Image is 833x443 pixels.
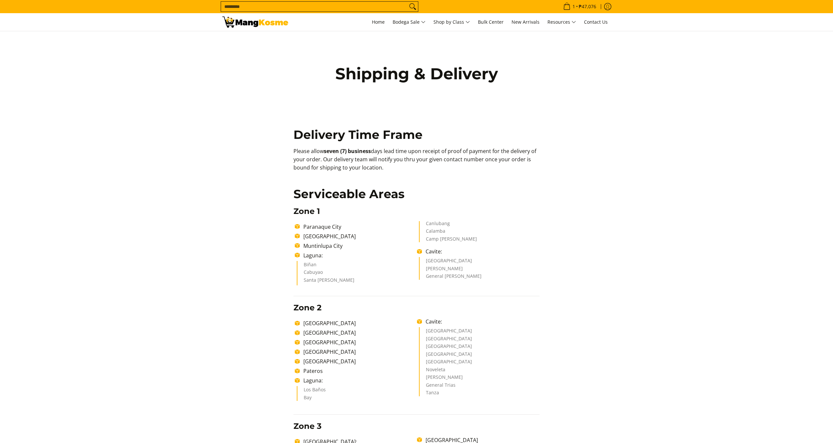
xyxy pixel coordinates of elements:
li: Biñan [304,262,411,270]
h1: Shipping & Delivery [321,64,512,84]
h3: Zone 1 [293,206,540,216]
span: Paranaque City [303,223,341,230]
li: Canlubang [426,221,533,229]
li: Tanza [426,390,533,396]
li: Bay [304,395,411,401]
a: Contact Us [581,13,611,31]
li: [PERSON_NAME] [426,266,533,274]
li: [GEOGRAPHIC_DATA] [426,359,533,367]
h3: Zone 2 [293,303,540,313]
li: Camp [PERSON_NAME] [426,237,533,243]
span: Shop by Class [433,18,470,26]
li: General [PERSON_NAME] [426,274,533,280]
li: [GEOGRAPHIC_DATA] [426,336,533,344]
li: Laguna: [300,251,417,259]
a: Shop by Class [430,13,473,31]
li: [GEOGRAPHIC_DATA] [300,319,417,327]
span: Bodega Sale [393,18,426,26]
li: Laguna: [300,377,417,384]
a: Home [369,13,388,31]
h2: Serviceable Areas [293,187,540,201]
a: New Arrivals [508,13,543,31]
li: Cavite: [422,318,539,326]
li: Santa [PERSON_NAME] [304,278,411,286]
img: Shipping &amp; Delivery Page l Mang Kosme: Home Appliances Warehouse Sale! [222,16,288,28]
li: [GEOGRAPHIC_DATA] [300,232,417,240]
li: [GEOGRAPHIC_DATA] [426,344,533,352]
span: ₱47,076 [578,4,597,9]
li: Los Baños [304,387,411,395]
span: Resources [547,18,576,26]
li: Pateros [300,367,417,375]
span: Bulk Center [478,19,504,25]
h2: Delivery Time Frame [293,127,540,142]
li: Muntinlupa City [300,242,417,250]
li: [GEOGRAPHIC_DATA] [300,338,417,346]
span: Home [372,19,385,25]
a: Resources [544,13,579,31]
span: 1 [571,4,576,9]
li: [GEOGRAPHIC_DATA] [426,258,533,266]
li: [GEOGRAPHIC_DATA] [300,348,417,356]
a: Bodega Sale [389,13,429,31]
h3: Zone 3 [293,421,540,431]
li: [GEOGRAPHIC_DATA] [300,329,417,337]
li: Calamba [426,229,533,237]
li: [PERSON_NAME] [426,375,533,383]
b: seven (7) business [324,147,371,155]
span: Contact Us [584,19,608,25]
button: Search [407,2,418,12]
span: • [561,3,598,10]
li: General Trias [426,383,533,391]
li: Cabuyao [304,270,411,278]
li: Noveleta [426,367,533,375]
li: [GEOGRAPHIC_DATA] [426,328,533,336]
p: Please allow days lead time upon receipt of proof of payment for the delivery of your order. Our ... [293,147,540,178]
li: Cavite: [422,248,539,255]
li: [GEOGRAPHIC_DATA] [300,357,417,365]
nav: Main Menu [295,13,611,31]
a: Bulk Center [475,13,507,31]
li: [GEOGRAPHIC_DATA] [426,352,533,360]
span: New Arrivals [512,19,540,25]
